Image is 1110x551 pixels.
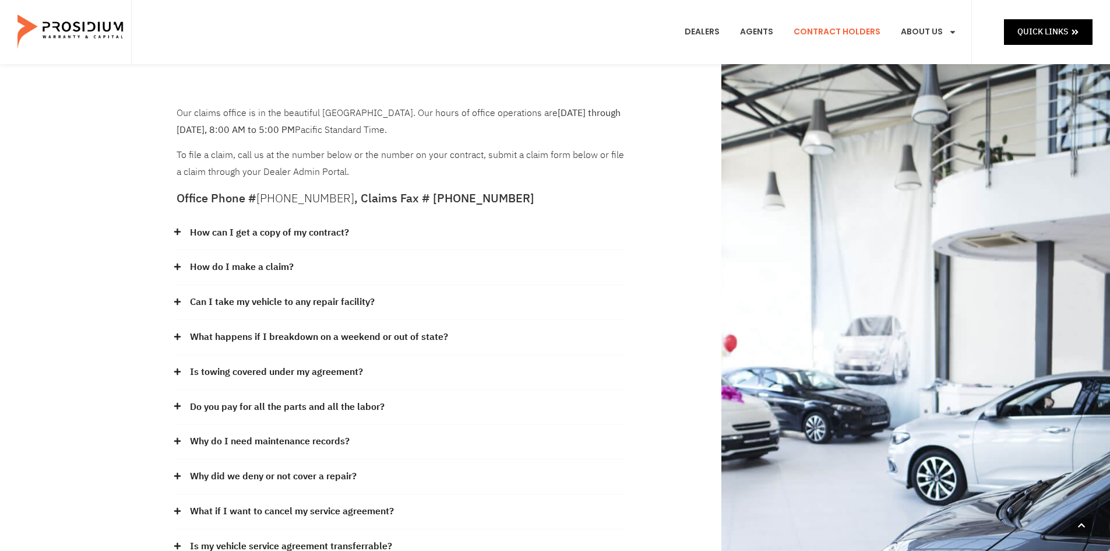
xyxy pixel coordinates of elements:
div: How can I get a copy of my contract? [177,216,626,251]
a: How do I make a claim? [190,259,294,276]
div: Why did we deny or not cover a repair? [177,459,626,494]
div: Do you pay for all the parts and all the labor? [177,390,626,425]
div: What if I want to cancel my service agreement? [177,494,626,529]
a: Dealers [676,10,728,54]
a: Why do I need maintenance records? [190,433,350,450]
div: How do I make a claim? [177,250,626,285]
a: How can I get a copy of my contract? [190,224,349,241]
p: Our claims office is in the beautiful [GEOGRAPHIC_DATA]. Our hours of office operations are Pacif... [177,105,626,139]
span: Quick Links [1017,24,1068,39]
a: Is towing covered under my agreement? [190,364,363,381]
div: What happens if I breakdown on a weekend or out of state? [177,320,626,355]
div: Is towing covered under my agreement? [177,355,626,390]
a: Do you pay for all the parts and all the labor? [190,399,385,416]
div: Can I take my vehicle to any repair facility? [177,285,626,320]
a: [PHONE_NUMBER] [256,189,354,207]
h5: Office Phone # , Claims Fax # [PHONE_NUMBER] [177,192,626,204]
a: About Us [892,10,965,54]
a: Why did we deny or not cover a repair? [190,468,357,485]
a: Contract Holders [785,10,889,54]
nav: Menu [676,10,965,54]
div: To file a claim, call us at the number below or the number on your contract, submit a claim form ... [177,105,626,181]
a: What happens if I breakdown on a weekend or out of state? [190,329,448,346]
a: Can I take my vehicle to any repair facility? [190,294,375,311]
div: Why do I need maintenance records? [177,424,626,459]
a: Quick Links [1004,19,1093,44]
b: [DATE] through [DATE], 8:00 AM to 5:00 PM [177,106,621,137]
a: What if I want to cancel my service agreement? [190,503,394,520]
a: Agents [731,10,782,54]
